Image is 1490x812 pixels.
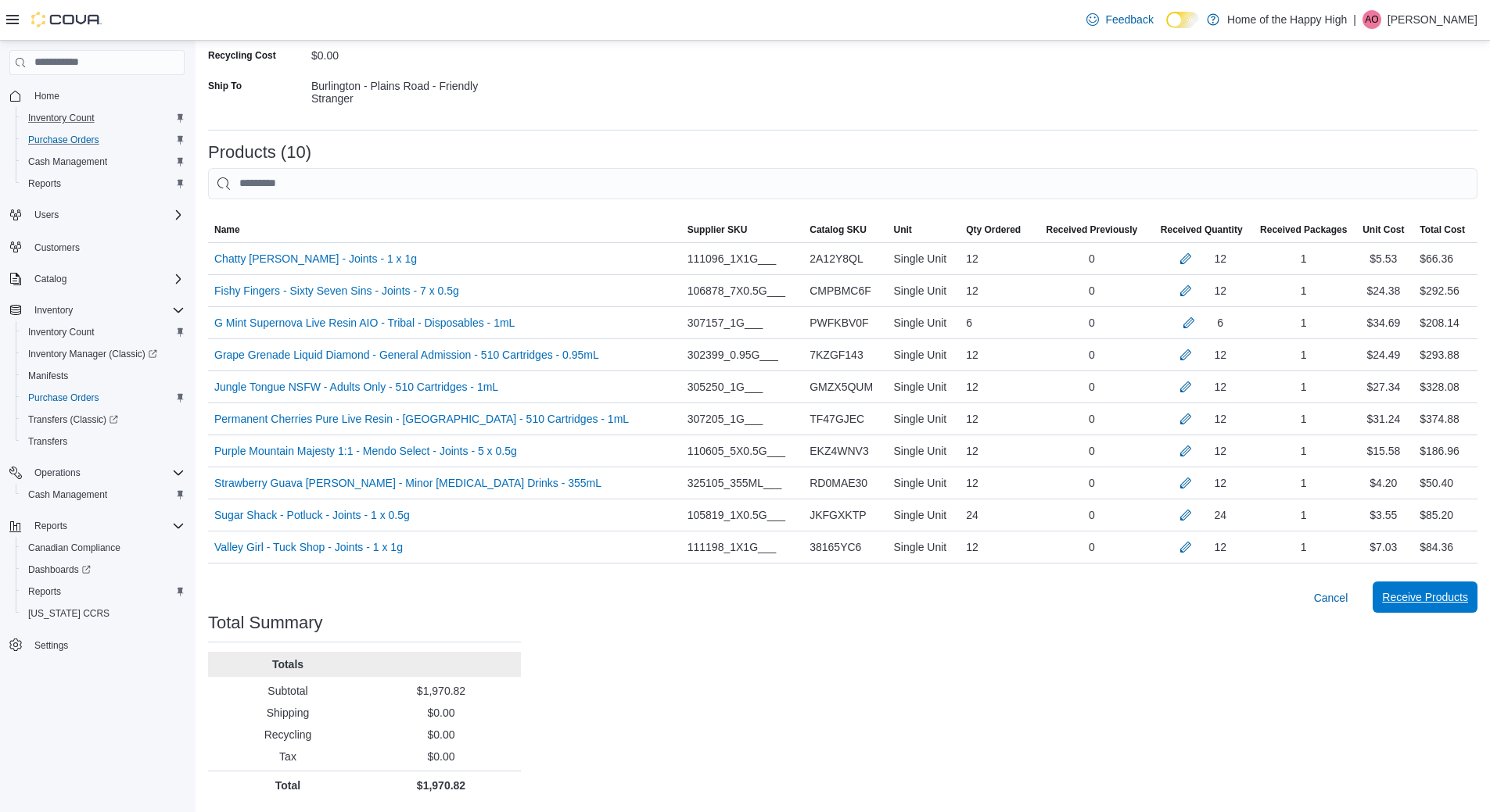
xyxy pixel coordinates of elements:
[1254,243,1353,274] div: 1
[28,517,74,535] button: Reports
[16,173,191,195] button: Reports
[16,129,191,151] button: Purchase Orders
[214,778,361,793] p: Total
[214,281,459,300] a: Fishy Fingers - Sixty Seven Sins - Joints - 7 x 0.5g
[803,217,887,242] button: Catalog SKU
[214,705,361,721] p: Shipping
[1353,307,1413,338] div: $34.69
[214,224,240,236] span: Name
[16,581,191,603] button: Reports
[688,224,748,236] span: Supplier SKU
[28,237,185,256] span: Customers
[28,488,107,501] span: Cash Management
[16,107,191,129] button: Inventory Count
[28,87,66,106] a: Home
[1388,10,1477,29] p: [PERSON_NAME]
[22,432,74,451] a: Transfers
[1353,275,1413,306] div: $24.38
[810,410,864,428] span: TF47GJEC
[1353,435,1413,467] div: $15.58
[681,217,804,242] button: Supplier SKU
[810,281,871,300] span: CMPBMC6F
[28,86,185,106] span: Home
[888,275,960,306] div: Single Unit
[16,387,191,409] button: Purchase Orders
[1254,371,1353,402] div: 1
[34,304,73,317] span: Inventory
[22,410,124,429] a: Transfers (Classic)
[368,778,515,793] p: $1,970.82
[28,392,99,404] span: Purchase Orders
[1080,4,1159,35] a: Feedback
[22,152,113,171] a: Cash Management
[28,134,99,146] span: Purchase Orders
[3,268,191,290] button: Catalog
[1034,403,1149,435] div: 0
[810,345,863,364] span: 7KZGF143
[22,604,185,623] span: Washington CCRS
[28,585,61,598] span: Reports
[28,542,120,554] span: Canadian Compliance
[1382,589,1468,605] span: Receive Products
[960,435,1034,467] div: 12
[28,301,79,320] button: Inventory
[688,377,763,396] span: 305250_1G___
[34,520,67,532] span: Reports
[1214,249,1226,268] div: 12
[368,705,515,721] p: $0.00
[16,537,191,559] button: Canadian Compliance
[1034,243,1149,274] div: 0
[28,370,68,382] span: Manifests
[16,365,191,387] button: Manifests
[810,224,867,236] span: Catalog SKU
[1034,435,1149,467] div: 0
[214,377,498,396] a: Jungle Tongue NSFW - Adults Only - 510 Cartridges - 1mL
[1034,307,1149,338] div: 0
[1254,275,1353,306] div: 1
[1214,506,1226,524] div: 24
[1166,12,1199,28] input: Dark Mode
[28,270,185,288] span: Catalog
[16,321,191,343] button: Inventory Count
[1034,371,1149,402] div: 0
[1214,442,1226,460] div: 12
[28,206,65,224] button: Users
[28,636,74,655] a: Settings
[810,377,873,396] span: GMZX5QUM
[688,345,778,364] span: 302399_0.95G___
[1420,506,1453,524] div: $85.20
[888,339,960,370] div: Single Unit
[28,156,107,168] span: Cash Management
[1254,403,1353,435] div: 1
[28,635,185,655] span: Settings
[28,607,110,620] span: [US_STATE] CCRS
[214,506,410,524] a: Sugar Shack - Potluck - Joints - 1 x 0.5g
[214,410,629,428] a: Permanent Cherries Pure Live Resin - [GEOGRAPHIC_DATA] - 510 Cartridges - 1mL
[1420,538,1453,556] div: $84.36
[31,12,102,27] img: Cova
[28,413,118,426] span: Transfers (Classic)
[16,484,191,506] button: Cash Management
[16,343,191,365] a: Inventory Manager (Classic)
[214,727,361,742] p: Recycling
[1214,474,1226,492] div: 12
[3,462,191,484] button: Operations
[1034,339,1149,370] div: 0
[888,243,960,274] div: Single Unit
[22,432,185,451] span: Transfers
[22,323,101,342] a: Inventory Count
[960,467,1034,499] div: 12
[28,206,185,224] span: Users
[3,84,191,107] button: Home
[214,442,517,460] a: Purple Mountain Majesty 1:1 - Mendo Select - Joints - 5 x 0.5g
[966,224,1021,236] span: Qty Ordered
[1254,435,1353,467] div: 1
[1254,499,1353,531] div: 1
[1254,467,1353,499] div: 1
[214,656,361,672] p: Totals
[1217,313,1223,332] div: 6
[214,538,403,556] a: Valley Girl - Tuck Shop - Joints - 1 x 1g
[22,582,185,601] span: Reports
[368,683,515,699] p: $1,970.82
[960,403,1034,435] div: 12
